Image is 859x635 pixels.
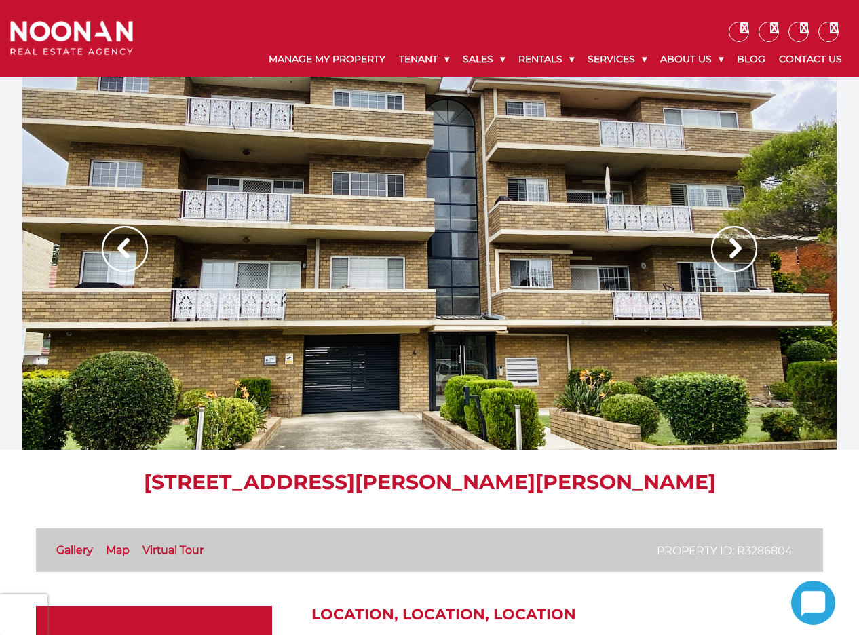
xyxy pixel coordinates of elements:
a: Gallery [56,543,93,556]
a: Rentals [512,42,581,77]
img: Arrow slider [711,226,757,272]
a: Manage My Property [262,42,392,77]
a: Contact Us [772,42,849,77]
h1: [STREET_ADDRESS][PERSON_NAME][PERSON_NAME] [36,470,823,495]
a: Tenant [392,42,456,77]
h2: Location, Location, Location [311,606,823,623]
a: About Us [653,42,730,77]
img: Arrow slider [102,226,148,272]
img: Noonan Real Estate Agency [10,21,133,55]
a: Map [106,543,130,556]
p: Property ID: R3286804 [657,542,793,559]
a: Virtual Tour [142,543,204,556]
a: Services [581,42,653,77]
a: Sales [456,42,512,77]
a: Blog [730,42,772,77]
